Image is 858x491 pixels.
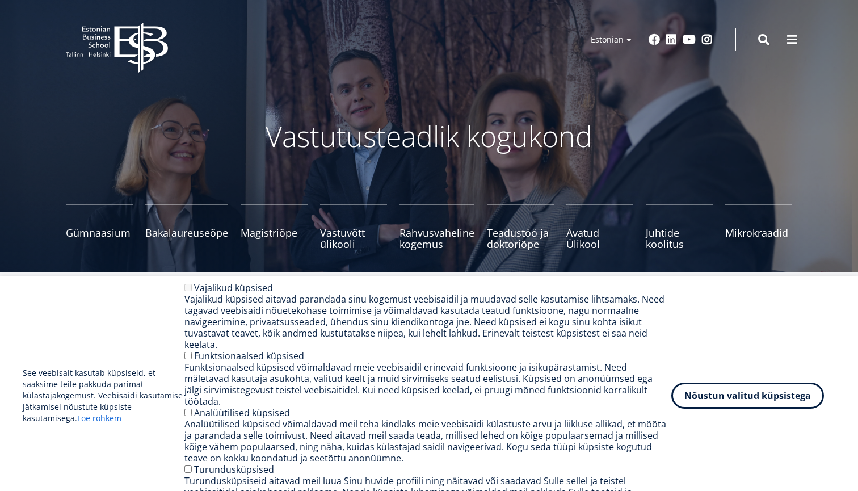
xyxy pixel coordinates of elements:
[487,204,554,250] a: Teadustöö ja doktoriõpe
[194,406,290,419] label: Analüütilised küpsised
[566,227,633,250] span: Avatud Ülikool
[649,34,660,45] a: Facebook
[184,362,671,407] div: Funktsionaalsed küpsised võimaldavad meie veebisaidil erinevaid funktsioone ja isikupärastamist. ...
[77,413,121,424] a: Loe rohkem
[128,119,730,153] p: Vastutusteadlik kogukond
[683,34,696,45] a: Youtube
[23,367,184,424] p: See veebisait kasutab küpsiseid, et saaksime teile pakkuda parimat külastajakogemust. Veebisaidi ...
[320,204,387,250] a: Vastuvõtt ülikooli
[66,227,133,238] span: Gümnaasium
[66,204,133,250] a: Gümnaasium
[666,34,677,45] a: Linkedin
[194,463,274,476] label: Turundusküpsised
[399,227,474,250] span: Rahvusvaheline kogemus
[184,418,671,464] div: Analüütilised küpsised võimaldavad meil teha kindlaks meie veebisaidi külastuste arvu ja liikluse...
[194,282,273,294] label: Vajalikud küpsised
[725,204,792,250] a: Mikrokraadid
[725,227,792,238] span: Mikrokraadid
[566,204,633,250] a: Avatud Ülikool
[646,204,713,250] a: Juhtide koolitus
[145,204,228,250] a: Bakalaureuseõpe
[487,227,554,250] span: Teadustöö ja doktoriõpe
[399,204,474,250] a: Rahvusvaheline kogemus
[145,227,228,238] span: Bakalaureuseõpe
[701,34,713,45] a: Instagram
[241,227,308,238] span: Magistriõpe
[646,227,713,250] span: Juhtide koolitus
[241,204,308,250] a: Magistriõpe
[194,350,304,362] label: Funktsionaalsed küpsised
[184,293,671,350] div: Vajalikud küpsised aitavad parandada sinu kogemust veebisaidil ja muudavad selle kasutamise lihts...
[320,227,387,250] span: Vastuvõtt ülikooli
[671,383,824,409] button: Nõustun valitud küpsistega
